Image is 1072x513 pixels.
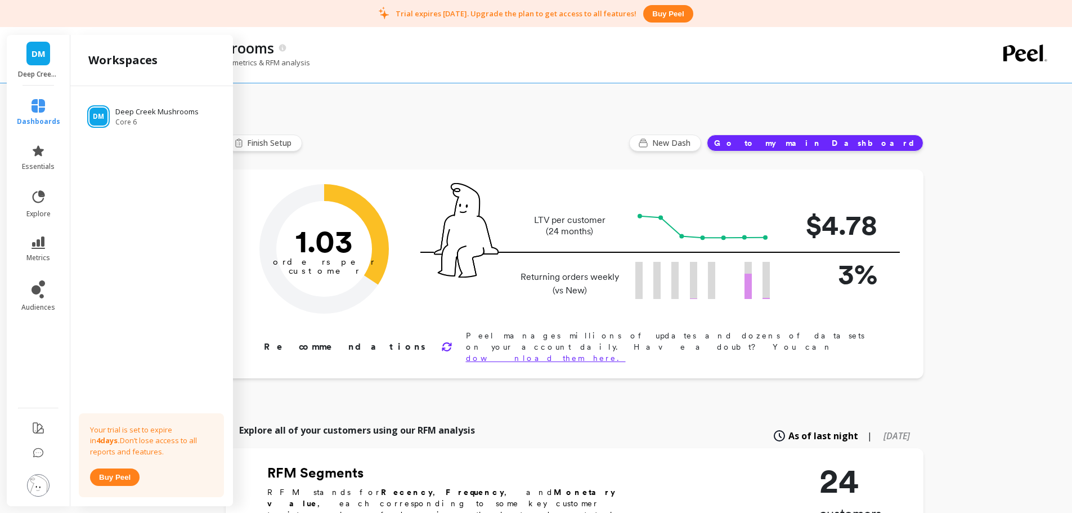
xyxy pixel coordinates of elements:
p: Deep Creek Mushrooms [115,106,199,118]
span: essentials [22,162,55,171]
p: Deep Creek Mushrooms [18,70,59,79]
strong: 4 days. [96,435,120,445]
p: Explore all of your customers using our RFM analysis [239,423,475,437]
img: profile picture [27,474,50,497]
span: Core 6 [115,118,199,127]
span: DM [32,47,46,60]
p: Recommendations [264,340,428,354]
h2: workspaces [88,52,158,68]
span: [DATE] [883,430,910,442]
span: New Dash [652,137,694,149]
span: | [867,429,872,443]
p: 3% [787,253,877,295]
b: Recency [381,488,433,497]
p: Trial expires [DATE]. Upgrade the plan to get access to all features! [396,8,636,19]
tspan: orders per [273,257,375,267]
p: LTV per customer (24 months) [517,215,622,237]
img: pal seatted on line [434,183,499,278]
button: New Dash [629,135,701,151]
button: Buy peel [643,5,693,23]
p: $4.78 [787,204,877,246]
span: metrics [26,253,50,262]
h2: RFM Segments [267,464,650,482]
span: explore [26,209,51,218]
p: Returning orders weekly (vs New) [517,270,622,297]
span: dashboards [17,117,60,126]
a: download them here. [466,354,626,363]
text: 1.03 [295,222,353,260]
button: Finish Setup [226,135,302,151]
p: 24 [819,464,882,498]
b: Frequency [446,488,504,497]
p: Your trial is set to expire in Don’t lose access to all reports and features. [90,425,213,458]
p: Peel manages millions of updates and dozens of datasets on your account daily. Have a doubt? You can [466,330,887,364]
span: Finish Setup [247,137,295,149]
span: audiences [21,303,55,312]
button: Buy peel [90,469,140,486]
button: Go to my main Dashboard [707,135,923,151]
tspan: customer [288,266,360,276]
span: DM [93,112,104,121]
span: As of last night [788,429,858,443]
